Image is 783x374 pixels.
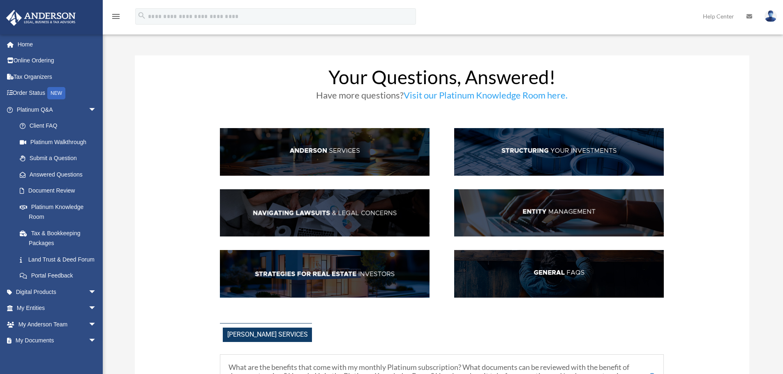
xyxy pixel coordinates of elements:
[6,300,109,317] a: My Entitiesarrow_drop_down
[404,89,568,105] a: Visit our Platinum Knowledge Room here.
[137,11,146,20] i: search
[88,333,105,349] span: arrow_drop_down
[6,53,109,69] a: Online Ordering
[220,189,430,237] img: NavLaw_hdr
[6,284,109,300] a: Digital Productsarrow_drop_down
[12,118,105,134] a: Client FAQ
[88,316,105,333] span: arrow_drop_down
[6,36,109,53] a: Home
[12,166,109,183] a: Answered Questions
[88,284,105,301] span: arrow_drop_down
[12,251,109,268] a: Land Trust & Deed Forum
[12,225,109,251] a: Tax & Bookkeeping Packages
[88,300,105,317] span: arrow_drop_down
[765,10,777,22] img: User Pic
[6,316,109,333] a: My Anderson Teamarrow_drop_down
[12,199,109,225] a: Platinum Knowledge Room
[220,91,664,104] h3: Have more questions?
[12,134,109,150] a: Platinum Walkthrough
[6,101,109,118] a: Platinum Q&Aarrow_drop_down
[12,150,109,167] a: Submit a Question
[454,250,664,298] img: GenFAQ_hdr
[6,333,109,349] a: My Documentsarrow_drop_down
[47,87,65,99] div: NEW
[223,328,312,342] span: [PERSON_NAME] Services
[111,14,121,21] a: menu
[220,68,664,91] h1: Your Questions, Answered!
[88,101,105,118] span: arrow_drop_down
[111,11,121,21] i: menu
[220,128,430,176] img: AndServ_hdr
[454,128,664,176] img: StructInv_hdr
[6,85,109,102] a: Order StatusNEW
[12,268,109,284] a: Portal Feedback
[6,69,109,85] a: Tax Organizers
[4,10,78,26] img: Anderson Advisors Platinum Portal
[12,183,109,199] a: Document Review
[454,189,664,237] img: EntManag_hdr
[220,250,430,298] img: StratsRE_hdr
